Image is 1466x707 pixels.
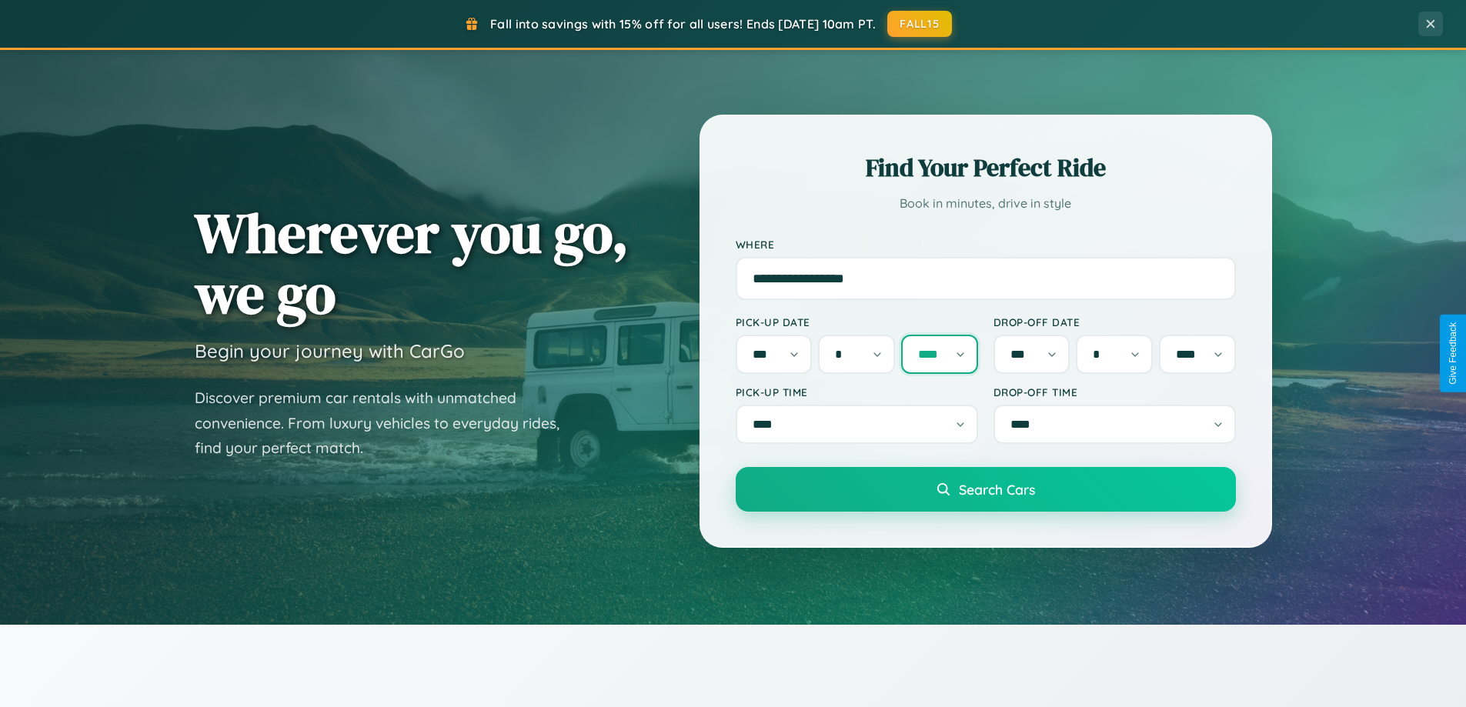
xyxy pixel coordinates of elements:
label: Pick-up Time [736,385,978,399]
h2: Find Your Perfect Ride [736,151,1236,185]
label: Where [736,238,1236,251]
span: Search Cars [959,481,1035,498]
h3: Begin your journey with CarGo [195,339,465,362]
span: Fall into savings with 15% off for all users! Ends [DATE] 10am PT. [490,16,876,32]
label: Pick-up Date [736,315,978,328]
button: Search Cars [736,467,1236,512]
div: Give Feedback [1448,322,1458,385]
p: Discover premium car rentals with unmatched convenience. From luxury vehicles to everyday rides, ... [195,385,579,461]
label: Drop-off Time [993,385,1236,399]
label: Drop-off Date [993,315,1236,328]
h1: Wherever you go, we go [195,202,629,324]
button: FALL15 [887,11,952,37]
p: Book in minutes, drive in style [736,192,1236,215]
